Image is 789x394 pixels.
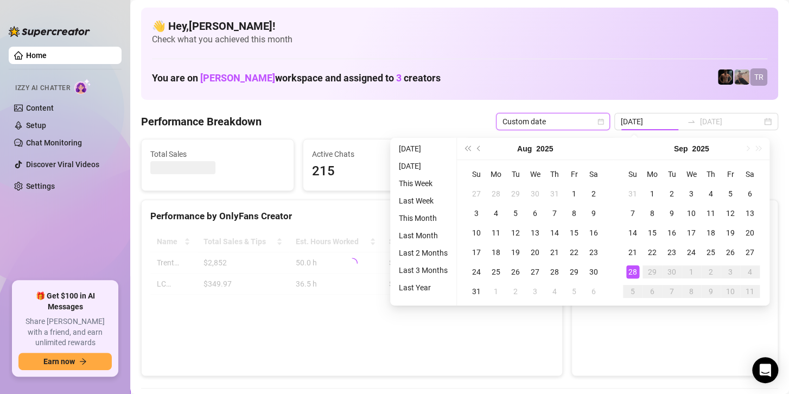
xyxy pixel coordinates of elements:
div: Open Intercom Messenger [752,357,778,383]
span: Check what you achieved this month [152,34,767,46]
span: Share [PERSON_NAME] with a friend, and earn unlimited rewards [18,316,112,348]
span: 215 [312,161,447,182]
span: Active Chats [312,148,447,160]
a: Setup [26,121,46,130]
div: Performance by OnlyFans Creator [150,209,553,224]
span: Total Sales [150,148,285,160]
a: Home [26,51,47,60]
div: Sales by OnlyFans Creator [581,209,769,224]
span: Custom date [502,113,603,130]
h1: You are on workspace and assigned to creators [152,72,441,84]
span: to [687,117,696,126]
button: Earn nowarrow-right [18,353,112,370]
a: Content [26,104,54,112]
span: loading [346,257,359,270]
a: Settings [26,182,55,190]
span: 3 [396,72,402,84]
span: 🎁 Get $100 in AI Messages [18,291,112,312]
img: AI Chatter [74,79,91,94]
span: Izzy AI Chatter [15,83,70,93]
img: logo-BBDzfeDw.svg [9,26,90,37]
h4: 👋 Hey, [PERSON_NAME] ! [152,18,767,34]
a: Discover Viral Videos [26,160,99,169]
span: arrow-right [79,358,87,365]
span: TR [754,71,763,83]
span: Earn now [43,357,75,366]
span: 2371 [473,161,608,182]
input: Start date [621,116,683,128]
h4: Performance Breakdown [141,114,262,129]
a: Chat Monitoring [26,138,82,147]
span: Messages Sent [473,148,608,160]
img: LC [734,69,749,85]
img: Trent [718,69,733,85]
span: calendar [597,118,604,125]
input: End date [700,116,762,128]
span: [PERSON_NAME] [200,72,275,84]
span: swap-right [687,117,696,126]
